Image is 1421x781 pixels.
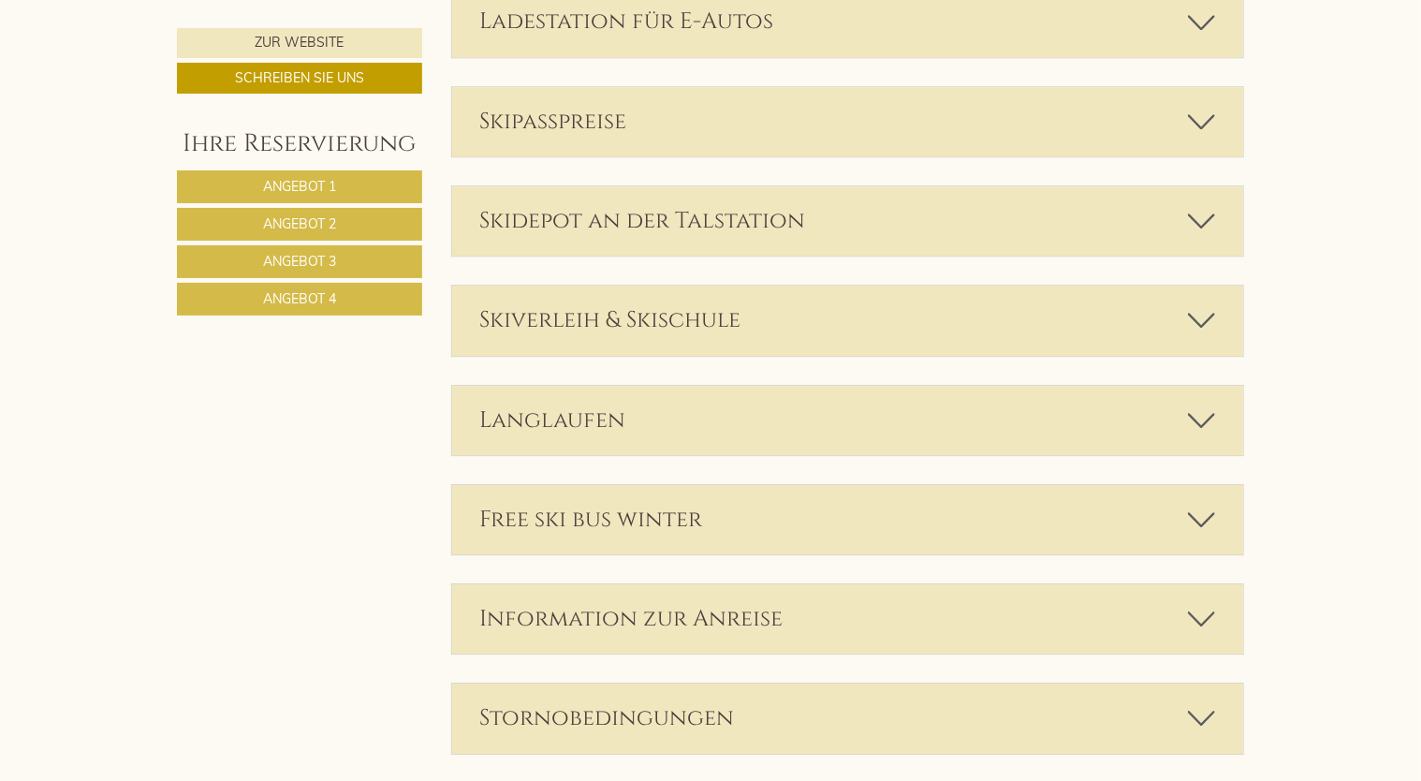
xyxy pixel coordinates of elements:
[452,286,1244,355] div: Skiverleih & Skischule
[177,126,422,161] div: Ihre Reservierung
[263,253,336,270] span: Angebot 3
[452,87,1244,156] div: Skipasspreise
[263,290,336,307] span: Angebot 4
[452,584,1244,654] div: Information zur Anreise
[452,485,1244,554] div: Free ski bus winter
[452,186,1244,256] div: Skidepot an der Talstation
[177,28,422,58] a: Zur Website
[263,178,336,195] span: Angebot 1
[452,386,1244,455] div: Langlaufen
[263,215,336,232] span: Angebot 2
[177,63,422,94] a: Schreiben Sie uns
[452,684,1244,753] div: Stornobedingungen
